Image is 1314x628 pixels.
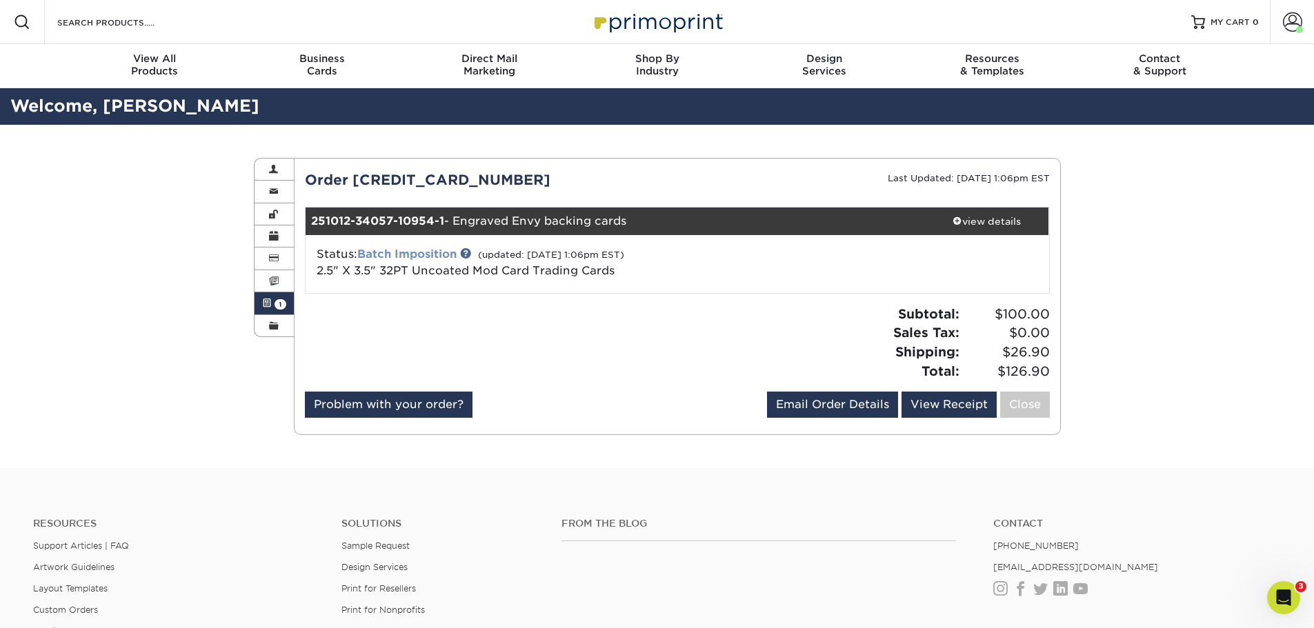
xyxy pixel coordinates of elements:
[1253,17,1259,27] span: 0
[341,605,425,615] a: Print for Nonprofits
[898,306,959,321] strong: Subtotal:
[964,343,1050,362] span: $26.90
[1211,17,1250,28] span: MY CART
[573,52,741,65] span: Shop By
[305,392,472,418] a: Problem with your order?
[406,52,573,65] span: Direct Mail
[741,44,908,88] a: DesignServices
[1076,52,1244,77] div: & Support
[964,362,1050,381] span: $126.90
[238,52,406,65] span: Business
[993,518,1281,529] a: Contact
[71,44,239,88] a: View AllProducts
[741,52,908,77] div: Services
[306,246,801,279] div: Status:
[741,52,908,65] span: Design
[341,562,408,572] a: Design Services
[33,540,129,551] a: Support Articles | FAQ
[478,250,624,260] small: (updated: [DATE] 1:06pm EST)
[925,207,1049,235] a: view details
[1000,392,1050,418] a: Close
[1267,581,1300,614] iframe: Intercom live chat
[964,305,1050,324] span: $100.00
[902,392,997,418] a: View Receipt
[311,214,444,227] strong: 251012-34057-10954-1
[295,170,677,190] div: Order [CREDIT_CARD_NUMBER]
[964,323,1050,343] span: $0.00
[993,562,1158,572] a: [EMAIL_ADDRESS][DOMAIN_NAME]
[908,52,1076,65] span: Resources
[888,173,1050,183] small: Last Updated: [DATE] 1:06pm EST
[275,299,286,310] span: 1
[341,518,541,529] h4: Solutions
[908,52,1076,77] div: & Templates
[893,325,959,340] strong: Sales Tax:
[341,583,416,594] a: Print for Resellers
[908,44,1076,88] a: Resources& Templates
[573,44,741,88] a: Shop ByIndustry
[56,14,190,30] input: SEARCH PRODUCTS.....
[561,518,956,529] h4: From the Blog
[306,207,925,235] div: - Engraved Envy backing cards
[406,52,573,77] div: Marketing
[255,292,295,314] a: 1
[767,392,898,418] a: Email Order Details
[33,518,321,529] h4: Resources
[1076,44,1244,88] a: Contact& Support
[1076,52,1244,65] span: Contact
[71,52,239,65] span: View All
[341,540,410,551] a: Sample Request
[573,52,741,77] div: Industry
[71,52,239,77] div: Products
[357,247,457,261] a: Batch Imposition
[238,44,406,88] a: BusinessCards
[925,214,1049,228] div: view details
[922,363,959,378] strong: Total:
[993,540,1079,551] a: [PHONE_NUMBER]
[317,264,615,277] a: 2.5" X 3.5" 32PT Uncoated Mod Card Trading Cards
[33,562,115,572] a: Artwork Guidelines
[895,344,959,359] strong: Shipping:
[238,52,406,77] div: Cards
[1295,581,1306,592] span: 3
[406,44,573,88] a: Direct MailMarketing
[588,7,726,37] img: Primoprint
